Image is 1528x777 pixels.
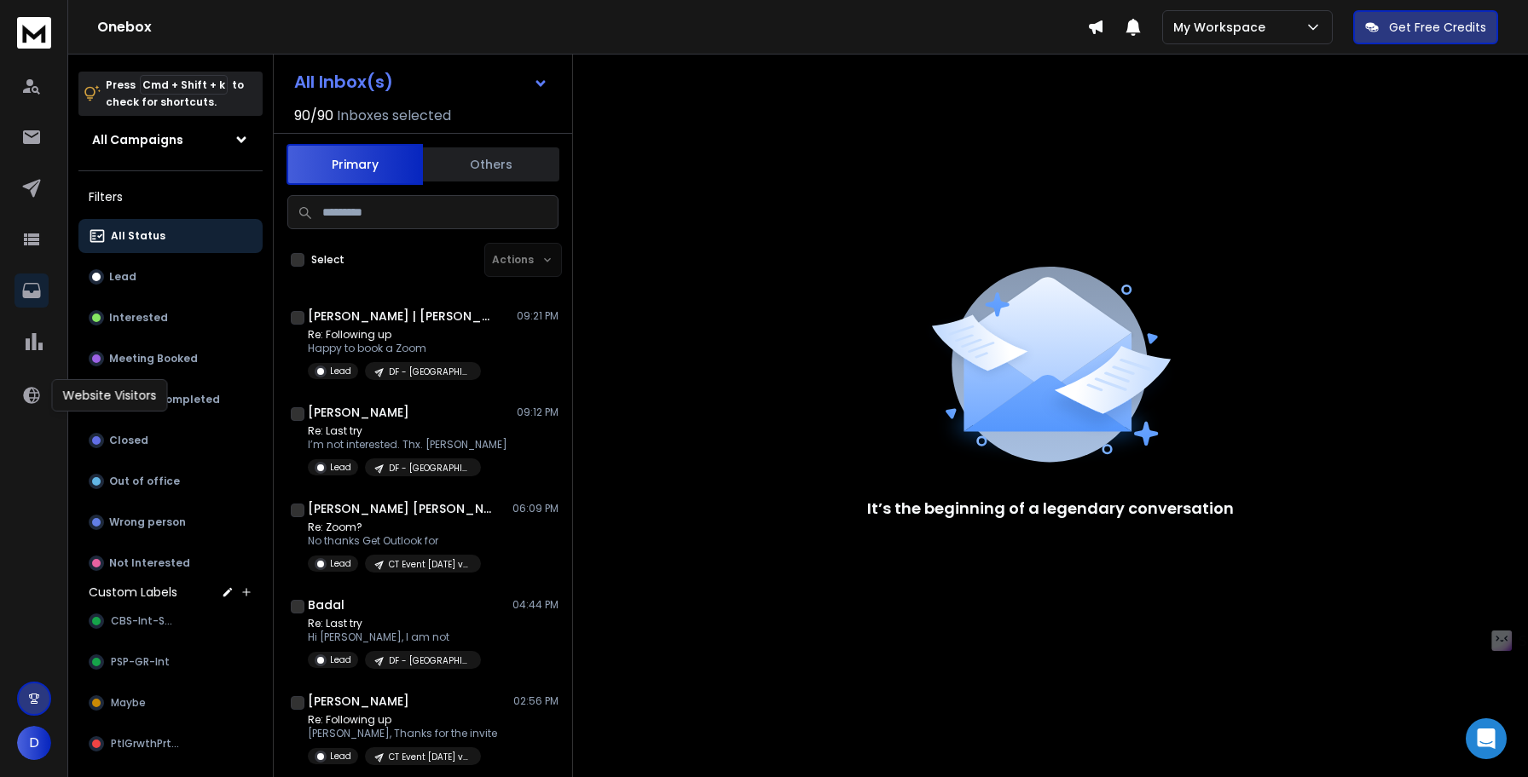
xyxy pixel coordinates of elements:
[308,727,497,740] p: [PERSON_NAME], Thanks for the invite
[52,379,168,412] div: Website Visitors
[109,515,186,529] p: Wrong person
[78,645,263,679] button: PSP-GR-Int
[513,694,559,708] p: 02:56 PM
[78,464,263,498] button: Out of office
[517,309,559,323] p: 09:21 PM
[111,696,146,710] span: Maybe
[308,404,409,421] h1: [PERSON_NAME]
[109,434,148,447] p: Closed
[294,106,333,126] span: 90 / 90
[140,75,228,95] span: Cmd + Shift + k
[308,617,481,630] p: Re: Last try
[308,500,495,517] h1: [PERSON_NAME] [PERSON_NAME]
[78,260,263,294] button: Lead
[330,653,351,666] p: Lead
[78,546,263,580] button: Not Interested
[78,505,263,539] button: Wrong person
[308,713,497,727] p: Re: Following up
[294,73,393,90] h1: All Inbox(s)
[109,270,136,284] p: Lead
[92,131,183,148] h1: All Campaigns
[512,502,559,515] p: 06:09 PM
[78,423,263,458] button: Closed
[308,342,481,355] p: Happy to book a Zoom
[330,557,351,570] p: Lead
[308,693,409,710] h1: [PERSON_NAME]
[97,17,1087,37] h1: Onebox
[1389,19,1486,36] p: Get Free Credits
[308,596,344,613] h1: Badal
[281,65,562,99] button: All Inbox(s)
[389,558,471,571] p: CT Event [DATE] v2 FU.2
[78,342,263,376] button: Meeting Booked
[423,146,559,183] button: Others
[78,219,263,253] button: All Status
[389,751,471,763] p: CT Event [DATE] v2 FU.2
[308,630,481,644] p: Hi [PERSON_NAME], I am not
[867,497,1234,521] p: It’s the beginning of a legendary conversation
[330,750,351,763] p: Lead
[389,462,471,475] p: DF - [GEOGRAPHIC_DATA] - FU.1.2
[308,534,481,548] p: No thanks Get Outlook for
[1466,718,1507,759] div: Open Intercom Messenger
[330,365,351,377] p: Lead
[109,352,198,365] p: Meeting Booked
[109,556,190,570] p: Not Interested
[311,253,344,267] label: Select
[308,328,481,342] p: Re: Following up
[308,424,507,438] p: Re: Last try
[330,461,351,474] p: Lead
[109,475,180,488] p: Out of office
[337,106,451,126] h3: Inboxes selected
[78,604,263,638] button: CBS-Int-Sell
[17,17,51,49] img: logo
[78,383,263,417] button: Meeting Completed
[78,123,263,157] button: All Campaigns
[106,77,244,111] p: Press to check for shortcuts.
[78,727,263,761] button: PtlGrwthPrtnr
[517,406,559,419] p: 09:12 PM
[78,301,263,335] button: Interested
[17,726,51,760] button: D
[1353,10,1498,44] button: Get Free Credits
[1173,19,1272,36] p: My Workspace
[111,614,177,628] span: CBS-Int-Sell
[111,655,170,669] span: PSP-GR-Int
[111,229,165,243] p: All Status
[286,144,423,185] button: Primary
[78,185,263,209] h3: Filters
[389,654,471,667] p: DF - [GEOGRAPHIC_DATA] - FU.1.2
[78,686,263,720] button: Maybe
[308,308,495,325] h1: [PERSON_NAME] | [PERSON_NAME]
[308,438,507,452] p: I’m not interested. Thx. [PERSON_NAME]
[111,737,182,751] span: PtlGrwthPrtnr
[512,598,559,612] p: 04:44 PM
[89,584,177,601] h3: Custom Labels
[308,521,481,534] p: Re: Zoom?
[389,365,471,378] p: DF - [GEOGRAPHIC_DATA] - FU.1.2
[109,311,168,325] p: Interested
